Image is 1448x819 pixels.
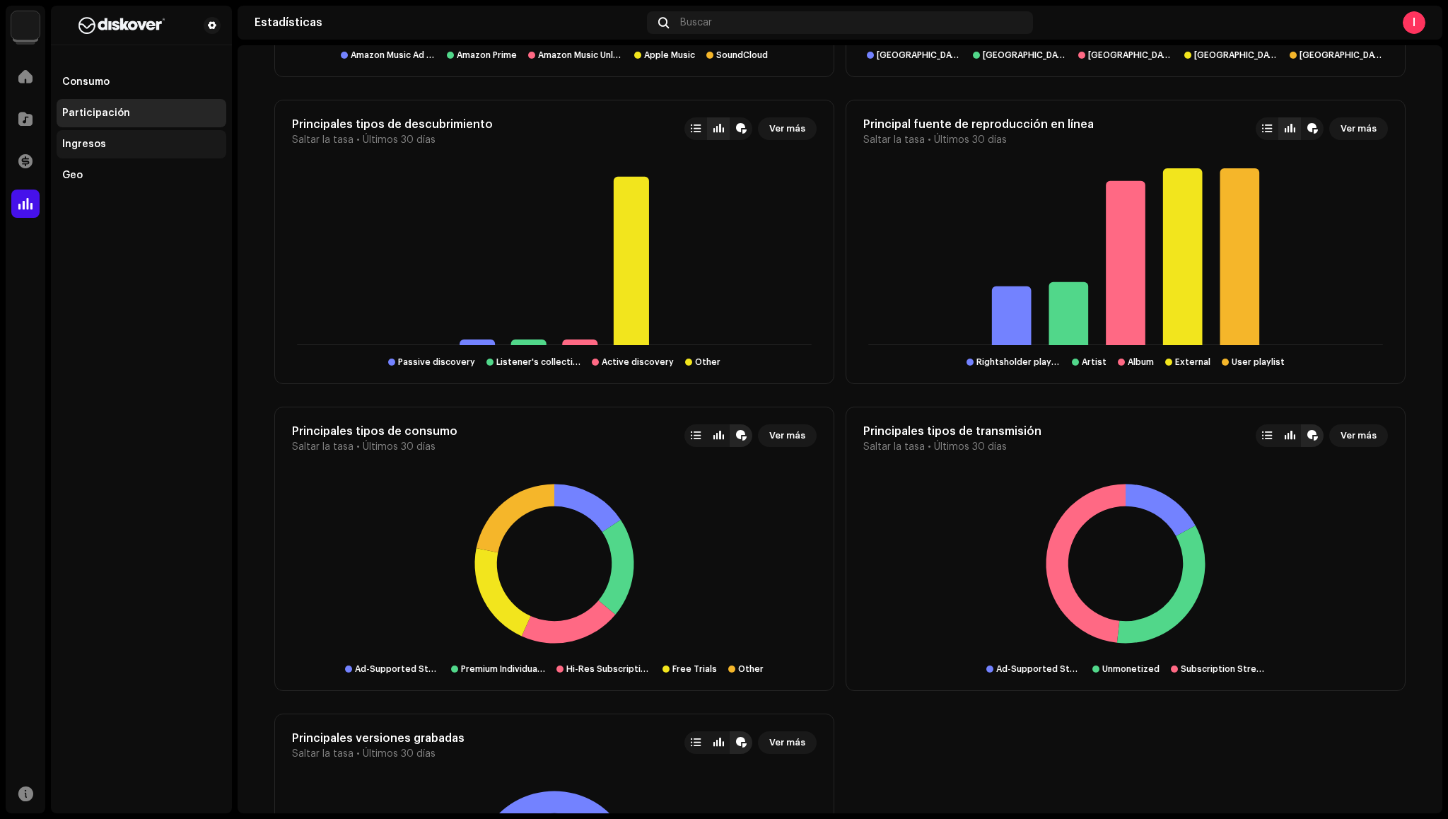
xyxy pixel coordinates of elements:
div: Other [738,663,764,675]
span: • [928,441,931,453]
div: Principales versiones grabadas [292,731,465,745]
div: I [1403,11,1425,34]
div: Artist [1082,356,1107,368]
div: Geo [62,170,83,181]
div: Egypt [983,50,1068,61]
span: Ver más [1341,422,1377,450]
span: Ver más [1341,115,1377,143]
span: • [928,134,931,146]
div: Principales tipos de transmisión [863,424,1041,438]
span: Ver más [769,728,805,757]
div: Principal fuente de reproducción en línea [863,117,1094,132]
div: Passive discovery [398,356,475,368]
button: Ver más [1329,117,1388,140]
span: • [356,441,360,453]
span: Saltar la tasa [292,441,354,453]
div: Album [1128,356,1154,368]
div: Principales tipos de consumo [292,424,457,438]
div: Listener's collection [496,356,581,368]
div: South Africa [1300,50,1384,61]
div: Free Trials [672,663,717,675]
div: Ukraine [877,50,962,61]
re-m-nav-item: Geo [57,161,226,190]
div: Amazon Prime [457,50,517,61]
div: Brunei Darussalam [1088,50,1173,61]
span: Últimos 30 días [934,441,1007,453]
div: External [1175,356,1210,368]
span: Últimos 30 días [363,441,436,453]
span: Ver más [769,422,805,450]
div: SoundCloud [716,50,768,61]
div: Amazon Music Unlimited [538,50,623,61]
span: Saltar la tasa [292,748,354,760]
button: Ver más [1329,424,1388,447]
span: • [356,748,360,760]
div: Estadísticas [255,17,641,28]
div: Other [695,356,720,368]
span: Saltar la tasa [863,441,925,453]
re-m-nav-item: Consumo [57,68,226,96]
div: Rightsholder playlist [976,356,1061,368]
div: Malta [1194,50,1279,61]
div: Ad-Supported Streaming [996,663,1081,675]
div: Premium Individual Subscriptions [461,663,546,675]
div: Unmonetized [1102,663,1160,675]
span: Saltar la tasa [292,134,354,146]
div: Subscription Streaming [1181,663,1266,675]
div: Participación [62,108,130,119]
div: Consumo [62,76,110,88]
re-m-nav-item: Ingresos [57,130,226,158]
div: Apple Music [644,50,695,61]
span: Últimos 30 días [934,134,1007,146]
div: Hi-Res Subscriptions [566,663,651,675]
div: Ad-Supported Streams [355,663,440,675]
div: Active discovery [602,356,674,368]
img: 297a105e-aa6c-4183-9ff4-27133c00f2e2 [11,11,40,40]
span: Saltar la tasa [863,134,925,146]
button: Ver más [758,117,817,140]
re-m-nav-item: Participación [57,99,226,127]
button: Ver más [758,424,817,447]
span: Últimos 30 días [363,134,436,146]
button: Ver más [758,731,817,754]
span: • [356,134,360,146]
div: Principales tipos de descubrimiento [292,117,493,132]
span: Últimos 30 días [363,748,436,760]
span: Ver más [769,115,805,143]
div: Ingresos [62,139,106,150]
span: Buscar [680,17,712,28]
div: Amazon Music Ad Supported [351,50,436,61]
img: b627a117-4a24-417a-95e9-2d0c90689367 [62,17,181,34]
div: User playlist [1232,356,1285,368]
